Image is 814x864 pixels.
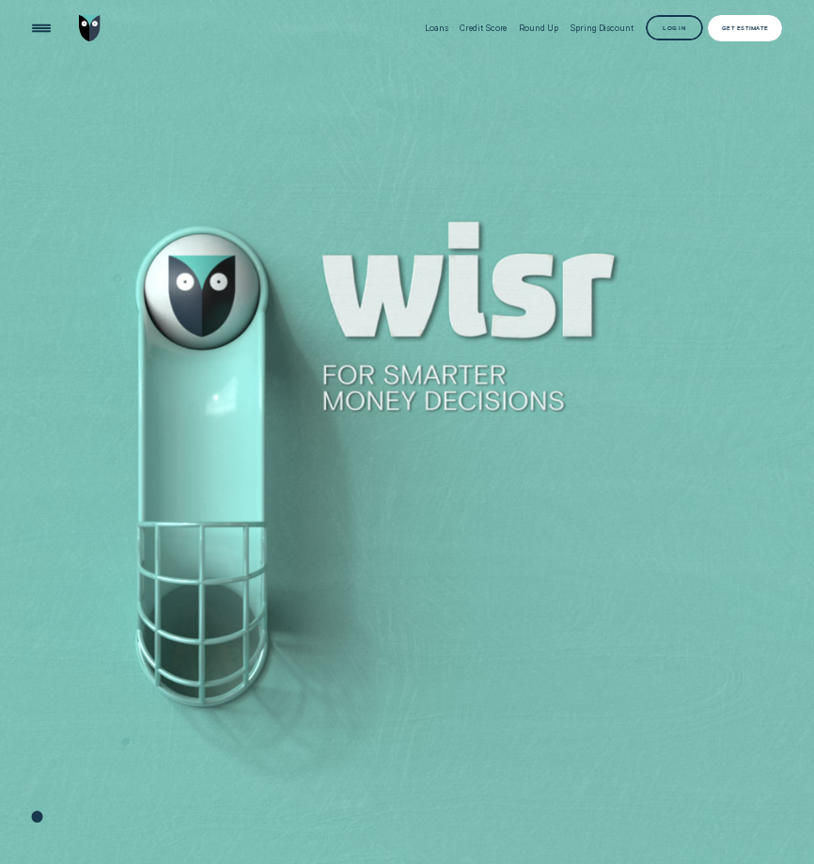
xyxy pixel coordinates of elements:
[722,25,768,30] div: Get Estimate
[708,15,783,41] a: Get Estimate
[519,24,557,33] div: Round Up
[460,24,507,33] div: Credit Score
[425,24,448,33] div: Loans
[646,15,703,41] button: Log in
[570,24,634,33] div: Spring Discount
[28,15,55,41] button: Open Menu
[79,15,101,41] img: Wisr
